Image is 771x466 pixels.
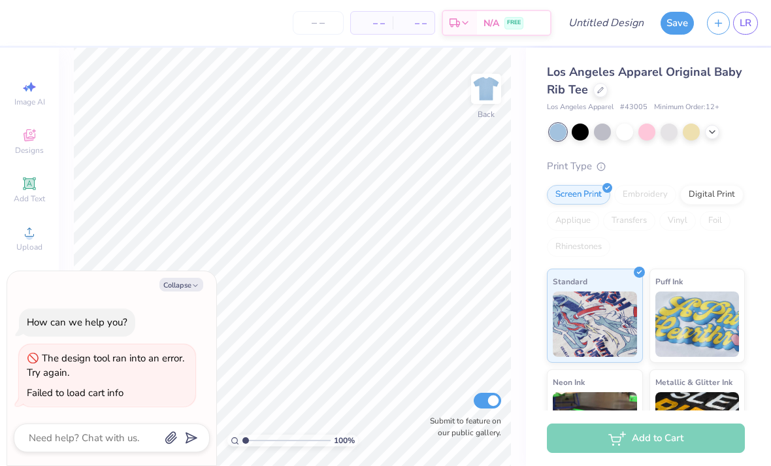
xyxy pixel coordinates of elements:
[680,185,744,205] div: Digital Print
[614,185,676,205] div: Embroidery
[655,275,683,288] span: Puff Ink
[401,16,427,30] span: – –
[15,145,44,156] span: Designs
[293,11,344,35] input: – –
[655,291,740,357] img: Puff Ink
[620,102,648,113] span: # 43005
[547,237,610,257] div: Rhinestones
[661,12,694,35] button: Save
[27,352,184,380] div: The design tool ran into an error. Try again.
[334,435,355,446] span: 100 %
[659,211,696,231] div: Vinyl
[740,16,751,31] span: LR
[655,392,740,458] img: Metallic & Glitter Ink
[14,97,45,107] span: Image AI
[423,415,501,439] label: Submit to feature on our public gallery.
[27,316,127,329] div: How can we help you?
[507,18,521,27] span: FREE
[553,275,587,288] span: Standard
[553,392,637,458] img: Neon Ink
[553,291,637,357] img: Standard
[547,102,614,113] span: Los Angeles Apparel
[733,12,758,35] a: LR
[484,16,499,30] span: N/A
[603,211,655,231] div: Transfers
[553,375,585,389] span: Neon Ink
[159,278,203,291] button: Collapse
[547,211,599,231] div: Applique
[654,102,719,113] span: Minimum Order: 12 +
[14,193,45,204] span: Add Text
[547,159,745,174] div: Print Type
[478,108,495,120] div: Back
[27,386,123,399] div: Failed to load cart info
[558,10,654,36] input: Untitled Design
[473,76,499,102] img: Back
[655,375,732,389] span: Metallic & Glitter Ink
[547,64,742,97] span: Los Angeles Apparel Original Baby Rib Tee
[16,242,42,252] span: Upload
[700,211,730,231] div: Foil
[547,185,610,205] div: Screen Print
[359,16,385,30] span: – –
